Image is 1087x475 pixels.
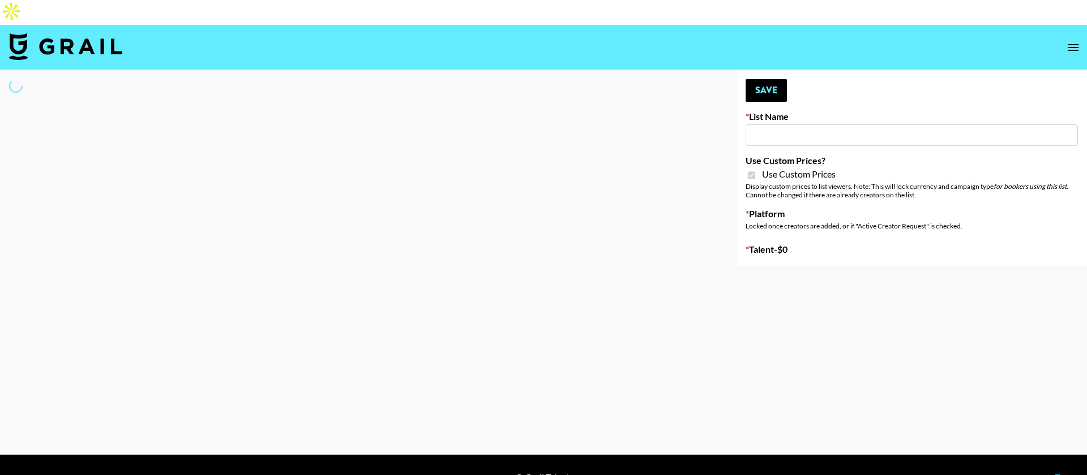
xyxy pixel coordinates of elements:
span: Use Custom Prices [762,169,836,180]
img: Grail Talent [9,33,122,60]
button: open drawer [1062,36,1085,59]
label: List Name [746,111,1078,122]
div: Display custom prices to list viewers. Note: This will lock currency and campaign type . Cannot b... [746,182,1078,199]
em: for bookers using this list [994,182,1067,191]
label: Platform [746,208,1078,219]
label: Talent - $ 0 [746,244,1078,255]
div: Locked once creators are added, or if "Active Creator Request" is checked. [746,222,1078,230]
button: Save [746,79,787,102]
label: Use Custom Prices? [746,155,1078,166]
